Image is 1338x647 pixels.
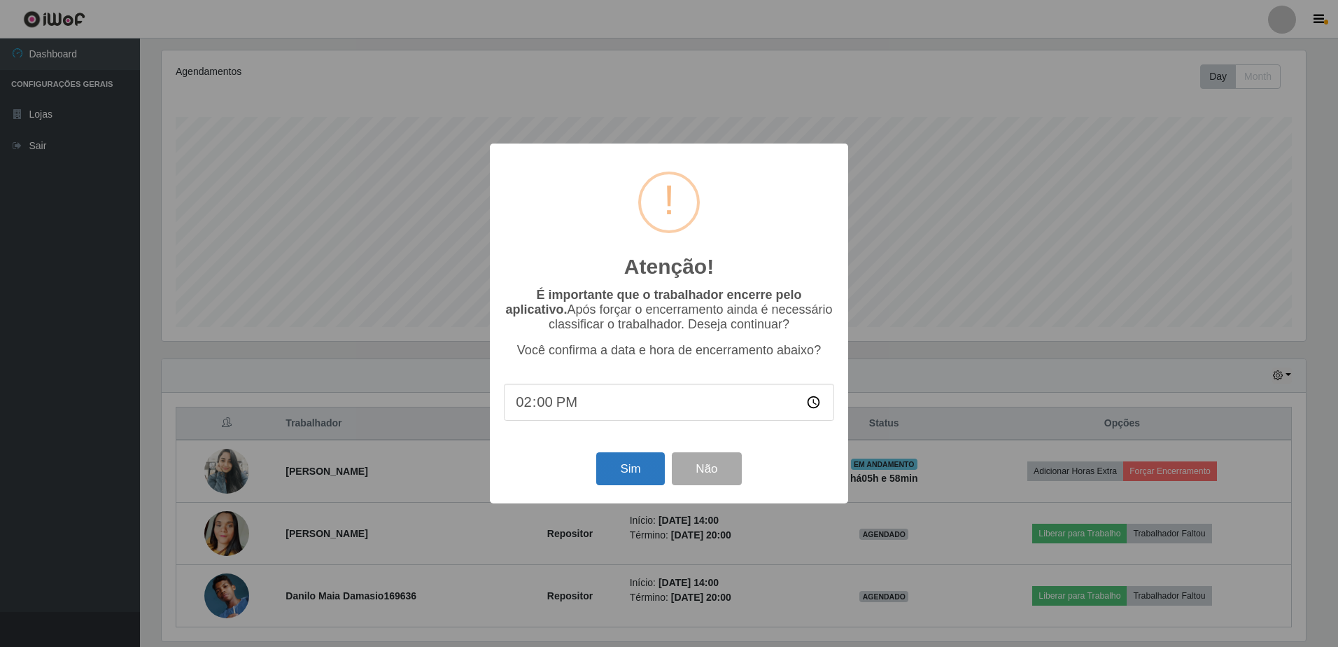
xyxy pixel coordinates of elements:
p: Após forçar o encerramento ainda é necessário classificar o trabalhador. Deseja continuar? [504,288,834,332]
b: É importante que o trabalhador encerre pelo aplicativo. [505,288,801,316]
button: Não [672,452,741,485]
h2: Atenção! [624,254,714,279]
p: Você confirma a data e hora de encerramento abaixo? [504,343,834,358]
button: Sim [596,452,664,485]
